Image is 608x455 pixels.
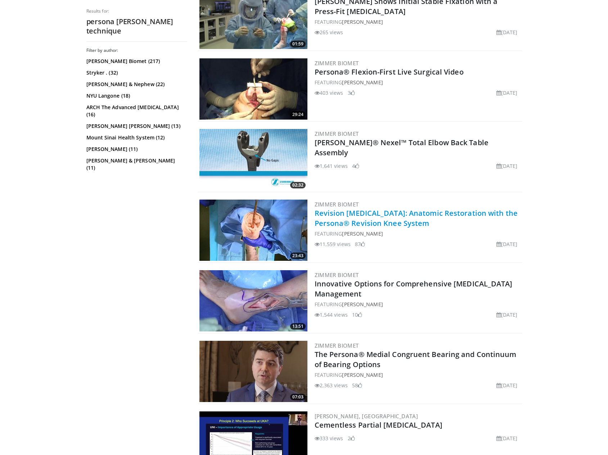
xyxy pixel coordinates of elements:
div: FEATURING [315,230,521,237]
li: 265 views [315,28,343,36]
img: c784d3e2-1f1b-4eb5-bd47-0865bc9d865f.300x170_q85_crop-smart_upscale.jpg [199,341,307,402]
div: FEATURING [315,79,521,86]
a: NYU Langone (18) [86,92,185,99]
h2: persona [PERSON_NAME] technique [86,17,187,36]
img: AZ2ZgMjz0LFGHCPn4xMDoxOjA4MTsiGN.300x170_q85_crop-smart_upscale.jpg [199,129,307,190]
a: [PERSON_NAME] & Nephew (22) [86,81,185,88]
span: 13:51 [290,323,306,330]
a: 13:51 [199,270,307,331]
li: [DATE] [496,382,518,389]
a: Mount Sinai Health System (12) [86,134,185,141]
a: 29:24 [199,58,307,120]
a: Persona® Flexion-First Live Surgical Video [315,67,464,77]
a: 02:32 [199,129,307,190]
div: FEATURING [315,300,521,308]
li: [DATE] [496,311,518,318]
div: FEATURING [315,18,521,26]
li: [DATE] [496,434,518,442]
li: 2,363 views [315,382,348,389]
span: 07:03 [290,394,306,400]
li: 1,641 views [315,162,348,170]
a: [PERSON_NAME] [342,371,383,378]
span: 29:24 [290,111,306,118]
a: [PERSON_NAME] (11) [86,146,185,153]
a: Stryker . (32) [86,69,185,76]
div: FEATURING [315,371,521,379]
li: 403 views [315,89,343,97]
li: 58 [352,382,362,389]
span: 02:32 [290,182,306,188]
a: [PERSON_NAME] [PERSON_NAME] (13) [86,122,185,130]
a: [PERSON_NAME]® Nexel™ Total Elbow Back Table Assembly [315,138,488,157]
li: 3 [348,89,355,97]
a: Zimmer Biomet [315,130,359,137]
a: Zimmer Biomet [315,59,359,67]
a: Innovative Options for Comprehensive [MEDICAL_DATA] Management [315,279,513,299]
li: [DATE] [496,240,518,248]
a: [PERSON_NAME] [342,79,383,86]
a: Zimmer Biomet [315,201,359,208]
img: 82aed814-74a6-417c-912b-6e8fe9b5b7d4.300x170_q85_crop-smart_upscale.jpg [199,200,307,261]
a: [PERSON_NAME] & [PERSON_NAME] (11) [86,157,185,171]
li: 10 [352,311,362,318]
a: Cementless Partial [MEDICAL_DATA] [315,420,442,430]
li: [DATE] [496,28,518,36]
li: 1,544 views [315,311,348,318]
a: ARCH The Advanced [MEDICAL_DATA] (16) [86,104,185,118]
a: The Persona® Medial Congruent Bearing and Continuum of Bearing Options [315,349,517,369]
p: Results for: [86,8,187,14]
span: 23:43 [290,253,306,259]
a: [PERSON_NAME], [GEOGRAPHIC_DATA] [315,412,418,420]
li: 4 [352,162,359,170]
li: [DATE] [496,89,518,97]
a: Zimmer Biomet [315,271,359,278]
a: 07:03 [199,341,307,402]
li: 2 [348,434,355,442]
a: [PERSON_NAME] [342,301,383,308]
img: 33d9ec3e-a104-4347-be67-d1de68888dfb.300x170_q85_crop-smart_upscale.jpg [199,58,307,120]
a: [PERSON_NAME] [342,18,383,25]
a: Zimmer Biomet [315,342,359,349]
a: Revision [MEDICAL_DATA]: Anatomic Restoration with the Persona® Revision Knee System [315,208,518,228]
a: 23:43 [199,200,307,261]
li: [DATE] [496,162,518,170]
li: 333 views [315,434,343,442]
img: ce164293-0bd9-447d-b578-fc653e6584c8.300x170_q85_crop-smart_upscale.jpg [199,270,307,331]
h3: Filter by author: [86,48,187,53]
a: [PERSON_NAME] Biomet (217) [86,58,185,65]
a: [PERSON_NAME] [342,230,383,237]
li: 87 [355,240,365,248]
span: 01:59 [290,41,306,47]
li: 11,559 views [315,240,351,248]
